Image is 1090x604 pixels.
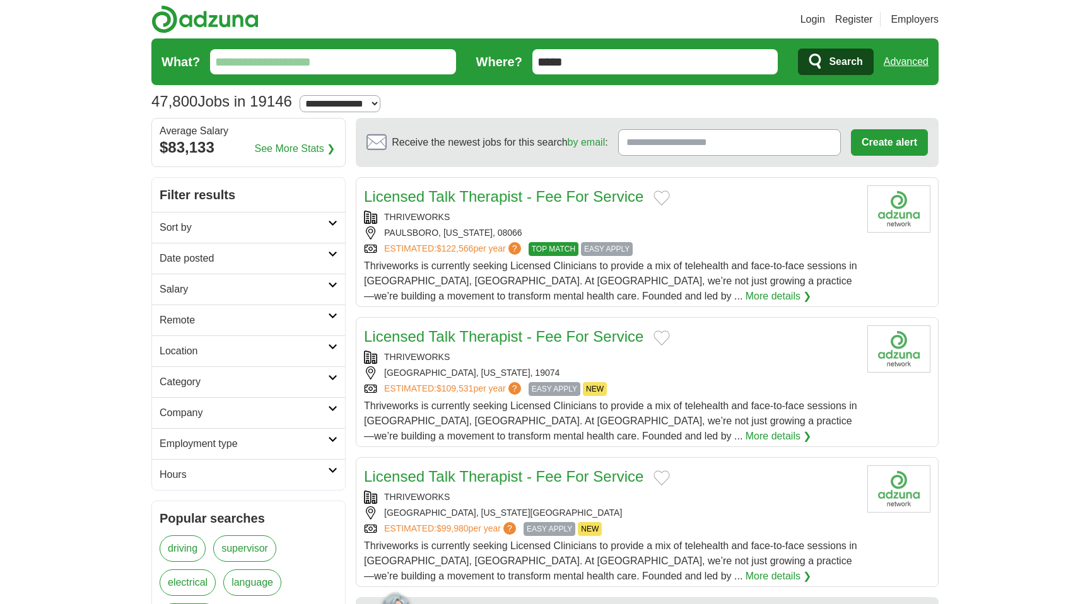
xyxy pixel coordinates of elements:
[835,12,873,27] a: Register
[152,397,345,428] a: Company
[152,274,345,305] a: Salary
[152,305,345,335] a: Remote
[798,49,873,75] button: Search
[152,212,345,243] a: Sort by
[160,375,328,390] h2: Category
[160,535,206,562] a: driving
[384,382,524,396] a: ESTIMATED:$109,531per year?
[578,522,602,536] span: NEW
[364,351,857,364] div: THRIVEWORKS
[653,330,670,346] button: Add to favorite jobs
[529,242,578,256] span: TOP MATCH
[746,289,812,304] a: More details ❯
[508,382,521,395] span: ?
[583,382,607,396] span: NEW
[364,506,857,520] div: [GEOGRAPHIC_DATA], [US_STATE][GEOGRAPHIC_DATA]
[800,12,825,27] a: Login
[160,467,328,482] h2: Hours
[152,335,345,366] a: Location
[223,569,281,596] a: language
[152,428,345,459] a: Employment type
[508,242,521,255] span: ?
[160,136,337,159] div: $83,133
[364,211,857,224] div: THRIVEWORKS
[160,282,328,297] h2: Salary
[152,366,345,397] a: Category
[581,242,633,256] span: EASY APPLY
[160,251,328,266] h2: Date posted
[364,540,857,581] span: Thriveworks is currently seeking Licensed Clinicians to provide a mix of telehealth and face-to-f...
[152,243,345,274] a: Date posted
[160,126,337,136] div: Average Salary
[384,522,519,536] a: ESTIMATED:$99,980per year?
[568,137,606,148] a: by email
[213,535,276,562] a: supervisor
[851,129,928,156] button: Create alert
[524,522,575,536] span: EASY APPLY
[151,5,259,33] img: Adzuna logo
[392,135,607,150] span: Receive the newest jobs for this search :
[746,429,812,444] a: More details ❯
[384,242,524,256] a: ESTIMATED:$122,566per year?
[152,459,345,490] a: Hours
[867,325,930,373] img: Company logo
[151,93,292,110] h1: Jobs in 19146
[151,90,197,113] span: 47,800
[829,49,862,74] span: Search
[160,569,216,596] a: electrical
[364,491,857,504] div: THRIVEWORKS
[364,188,643,205] a: Licensed Talk Therapist - Fee For Service
[160,436,328,451] h2: Employment type
[437,383,473,393] span: $109,531
[746,569,812,584] a: More details ❯
[437,243,473,253] span: $122,566
[867,465,930,513] img: Company logo
[152,178,345,212] h2: Filter results
[891,12,939,27] a: Employers
[364,468,643,485] a: Licensed Talk Therapist - Fee For Service
[255,141,336,156] a: See More Stats ❯
[160,405,328,421] h2: Company
[476,52,522,71] label: Where?
[364,400,857,441] span: Thriveworks is currently seeking Licensed Clinicians to provide a mix of telehealth and face-to-f...
[160,509,337,528] h2: Popular searches
[503,522,516,535] span: ?
[364,260,857,301] span: Thriveworks is currently seeking Licensed Clinicians to provide a mix of telehealth and face-to-f...
[160,344,328,359] h2: Location
[653,190,670,206] button: Add to favorite jobs
[160,313,328,328] h2: Remote
[867,185,930,233] img: Company logo
[160,220,328,235] h2: Sort by
[364,226,857,240] div: PAULSBORO, [US_STATE], 08066
[653,470,670,485] button: Add to favorite jobs
[437,523,469,533] span: $99,980
[884,49,929,74] a: Advanced
[364,366,857,380] div: [GEOGRAPHIC_DATA], [US_STATE], 19074
[529,382,580,396] span: EASY APPLY
[364,328,643,345] a: Licensed Talk Therapist - Fee For Service
[161,52,200,71] label: What?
